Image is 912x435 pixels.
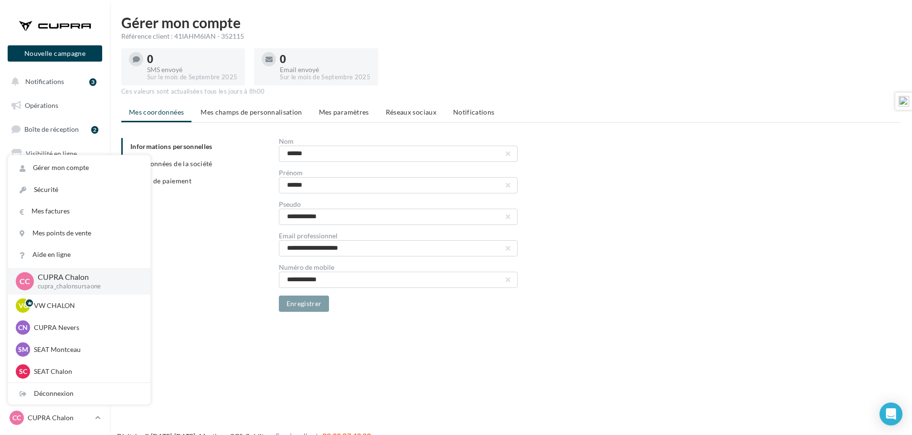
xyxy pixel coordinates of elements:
a: Campagnes DataOnDemand [6,318,104,346]
a: PLV et print personnalisable [6,286,104,314]
span: CC [12,413,21,423]
span: CN [18,323,28,332]
span: Notifications [25,77,64,85]
div: Ces valeurs sont actualisées tous les jours à 8h00 [121,87,901,96]
span: Opérations [25,101,58,109]
a: Contacts [6,215,104,235]
a: Gérer mon compte [8,157,150,179]
p: SEAT Chalon [34,367,139,376]
div: Numéro de mobile [279,264,518,271]
p: CUPRA Chalon [38,272,135,283]
div: Pseudo [279,201,518,208]
a: Boîte de réception2 [6,119,104,139]
div: Nom [279,138,518,145]
span: Mes champs de personnalisation [201,108,302,116]
span: Boîte de réception [24,125,79,133]
a: Aide en ligne [8,244,150,265]
button: Notifications 3 [6,72,100,92]
div: Référence client : 41IAHM6IAN - 352115 [121,32,901,41]
a: Sécurité [8,179,150,201]
a: Mes factures [8,201,150,222]
a: Opérations [6,95,104,116]
div: 0 [147,54,237,64]
div: Open Intercom Messenger [880,403,902,425]
div: 2 [91,126,98,134]
div: Sur le mois de Septembre 2025 [147,73,237,82]
p: CUPRA Nevers [34,323,139,332]
span: Mes paramètres [319,108,369,116]
a: Visibilité en ligne [6,144,104,164]
p: SEAT Montceau [34,345,139,354]
div: Email professionnel [279,233,518,239]
div: Sur le mois de Septembre 2025 [280,73,370,82]
a: Calendrier [6,262,104,282]
span: Coordonnées de la société [130,159,212,168]
a: SMS unitaire [6,168,104,188]
div: Email envoyé [280,66,370,73]
p: CUPRA Chalon [28,413,91,423]
span: Visibilité en ligne [26,149,77,158]
button: Nouvelle campagne [8,45,102,62]
div: SMS envoyé [147,66,237,73]
span: Réseaux sociaux [386,108,436,116]
a: CC CUPRA Chalon [8,409,102,427]
div: Déconnexion [8,383,150,404]
span: SC [19,367,27,376]
p: VW CHALON [34,301,139,310]
p: cupra_chalonsursaone [38,282,135,291]
a: Mes points de vente [8,223,150,244]
span: Notifications [453,108,495,116]
div: 0 [280,54,370,64]
span: SM [18,345,28,354]
span: Moyen de paiement [130,177,191,185]
span: VC [19,301,28,310]
div: Prénom [279,170,518,176]
h1: Gérer mon compte [121,15,901,30]
div: 3 [89,78,96,86]
a: Campagnes [6,191,104,211]
a: Médiathèque [6,239,104,259]
button: Enregistrer [279,296,329,312]
span: CC [20,276,30,286]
